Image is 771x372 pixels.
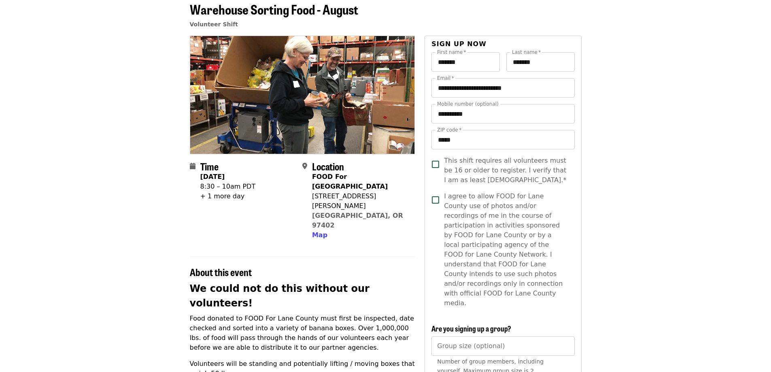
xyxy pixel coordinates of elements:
[312,173,388,190] strong: FOOD For [GEOGRAPHIC_DATA]
[437,128,461,132] label: ZIP code
[512,50,541,55] label: Last name
[312,230,327,240] button: Map
[431,52,500,72] input: First name
[190,265,252,279] span: About this event
[190,314,415,353] p: Food donated to FOOD For Lane County must first be inspected, date checked and sorted into a vari...
[431,40,486,48] span: Sign up now
[431,130,574,149] input: ZIP code
[200,159,219,173] span: Time
[190,36,415,153] img: Warehouse Sorting Food - August organized by FOOD For Lane County
[506,52,575,72] input: Last name
[200,173,225,181] strong: [DATE]
[312,191,408,211] div: [STREET_ADDRESS][PERSON_NAME]
[312,212,403,229] a: [GEOGRAPHIC_DATA], OR 97402
[200,182,256,191] div: 8:30 – 10am PDT
[190,21,238,28] a: Volunteer Shift
[200,191,256,201] div: + 1 more day
[312,231,327,239] span: Map
[437,76,454,81] label: Email
[312,159,344,173] span: Location
[431,104,574,123] input: Mobile number (optional)
[444,191,568,308] span: I agree to allow FOOD for Lane County use of photos and/or recordings of me in the course of part...
[444,156,568,185] span: This shift requires all volunteers must be 16 or older to register. I verify that I am as least [...
[437,50,466,55] label: First name
[431,336,574,356] input: [object Object]
[190,281,415,310] h2: We could not do this without our volunteers!
[437,102,499,106] label: Mobile number (optional)
[302,162,307,170] i: map-marker-alt icon
[190,162,195,170] i: calendar icon
[431,323,511,334] span: Are you signing up a group?
[431,78,574,98] input: Email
